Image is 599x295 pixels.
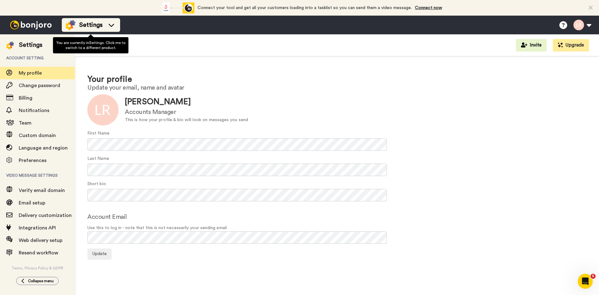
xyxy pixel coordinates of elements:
[19,225,56,230] span: Integrations API
[19,71,42,76] span: My profile
[19,120,32,125] span: Team
[87,248,112,260] button: Update
[19,158,46,163] span: Preferences
[6,42,14,49] img: settings-colored.svg
[516,39,547,52] button: Invite
[578,274,593,289] iframe: Intercom live chat
[87,84,587,91] h2: Update your email, name and avatar
[197,6,412,10] span: Connect your tool and get all your customers loading into a tasklist so you can send them a video...
[19,250,58,255] span: Resend workflow
[591,274,596,279] span: 5
[125,117,248,123] div: This is how your profile & bio will look on messages you send
[415,6,442,10] a: Connect now
[19,41,42,49] div: Settings
[87,155,109,162] label: Last Name
[28,278,54,283] span: Collapse menu
[87,75,587,84] h1: Your profile
[87,225,587,231] span: Use this to log in - note that this is not necessarily your sending email
[19,96,32,101] span: Billing
[7,21,54,29] img: bj-logo-header-white.svg
[87,212,127,222] label: Account Email
[19,133,56,138] span: Custom domain
[125,108,248,117] div: Accounts Manager
[66,20,75,30] img: settings-colored.svg
[87,130,110,137] label: First Name
[92,252,107,256] span: Update
[125,96,248,108] div: [PERSON_NAME]
[553,39,589,52] button: Upgrade
[19,83,60,88] span: Change password
[16,277,59,285] button: Collapse menu
[79,21,103,29] span: Settings
[160,2,194,13] div: animation
[87,181,106,187] label: Short bio
[19,145,68,150] span: Language and region
[19,188,65,193] span: Verify email domain
[19,238,62,243] span: Web delivery setup
[19,108,49,113] span: Notifications
[19,213,72,218] span: Delivery customization
[19,200,45,205] span: Email setup
[56,41,125,50] span: You are currently in Settings . Click me to switch to a different product.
